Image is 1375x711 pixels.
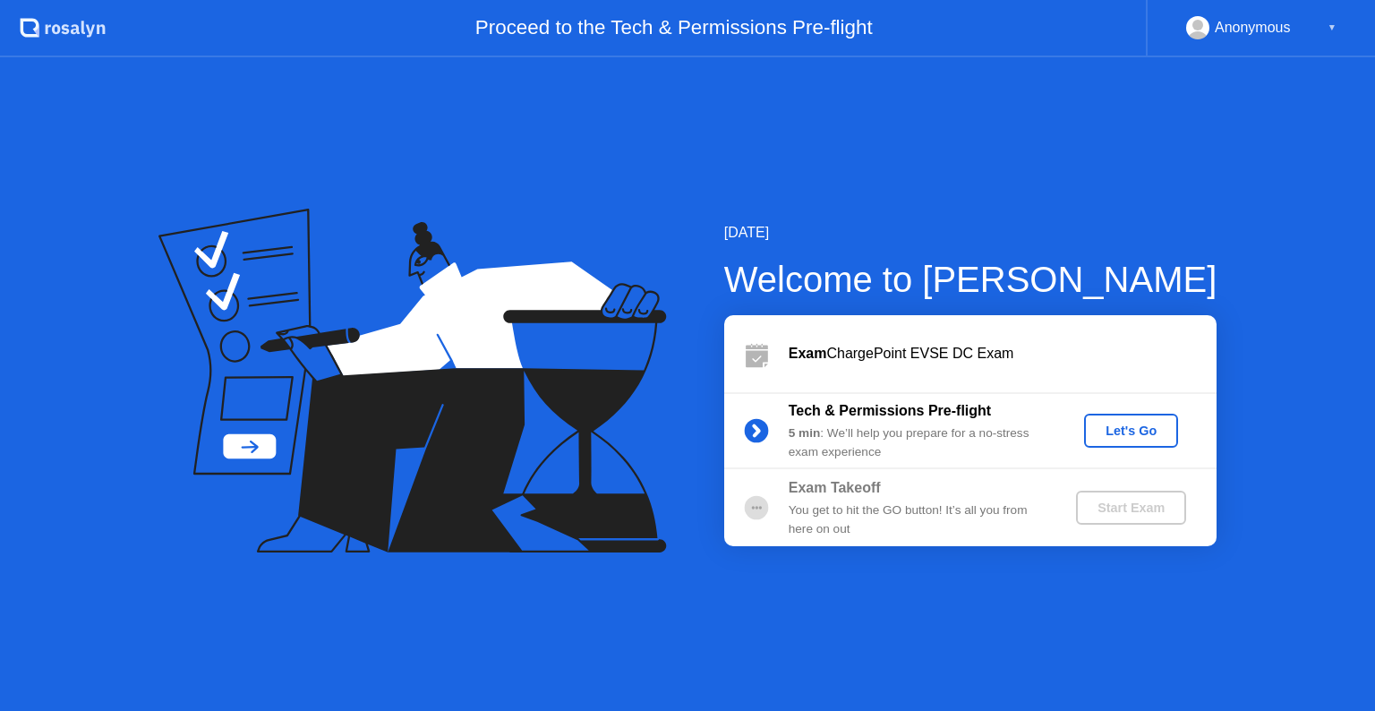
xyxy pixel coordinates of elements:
div: Welcome to [PERSON_NAME] [724,253,1217,306]
div: : We’ll help you prepare for a no-stress exam experience [789,424,1046,461]
button: Start Exam [1076,491,1186,525]
div: ChargePoint EVSE DC Exam [789,343,1217,364]
b: Exam Takeoff [789,480,881,495]
button: Let's Go [1084,414,1178,448]
b: Exam [789,346,827,361]
b: 5 min [789,426,821,440]
div: Anonymous [1215,16,1291,39]
div: [DATE] [724,222,1217,244]
div: Let's Go [1091,424,1171,438]
b: Tech & Permissions Pre-flight [789,403,991,418]
div: You get to hit the GO button! It’s all you from here on out [789,501,1046,538]
div: Start Exam [1083,501,1179,515]
div: ▼ [1328,16,1337,39]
